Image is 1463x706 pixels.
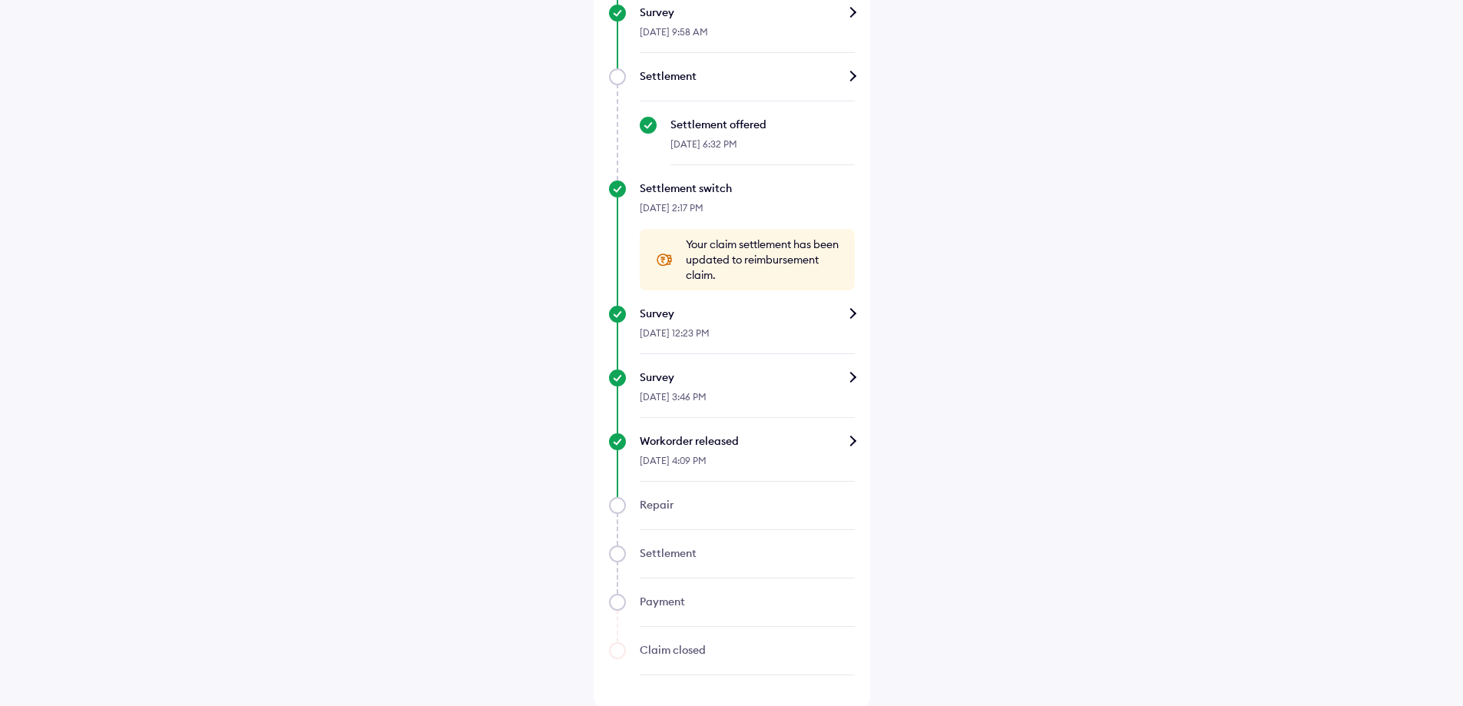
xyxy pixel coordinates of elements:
[640,449,855,482] div: [DATE] 4:09 PM
[640,20,855,53] div: [DATE] 9:58 AM
[640,642,855,658] div: Claim closed
[640,370,855,385] div: Survey
[640,594,855,609] div: Payment
[640,181,855,196] div: Settlement switch
[640,321,855,354] div: [DATE] 12:23 PM
[640,545,855,561] div: Settlement
[640,196,855,229] div: [DATE] 2:17 PM
[640,385,855,418] div: [DATE] 3:46 PM
[670,117,855,132] div: Settlement offered
[640,5,855,20] div: Survey
[640,306,855,321] div: Survey
[640,68,855,84] div: Settlement
[670,132,855,165] div: [DATE] 6:32 PM
[640,497,855,512] div: Repair
[640,433,855,449] div: Workorder released
[686,237,839,283] span: Your claim settlement has been updated to reimbursement claim.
